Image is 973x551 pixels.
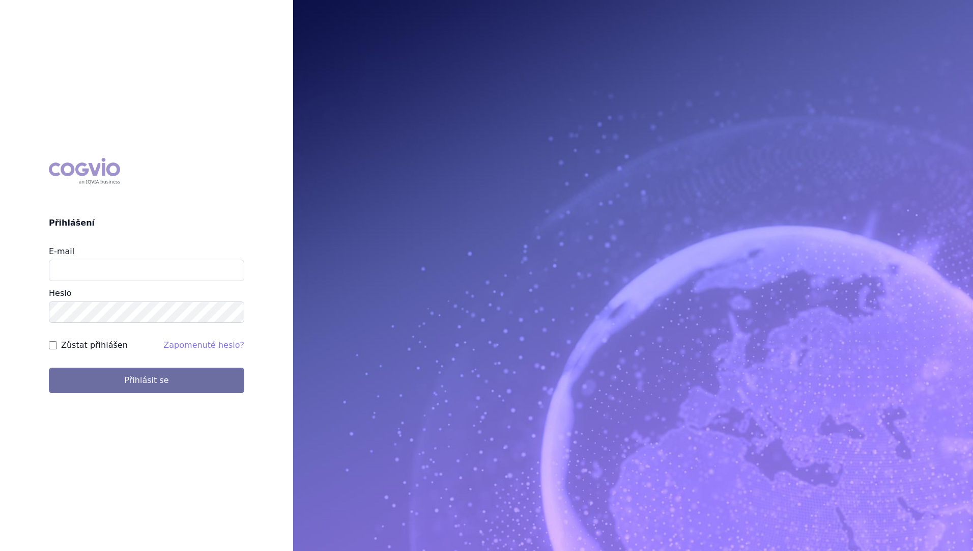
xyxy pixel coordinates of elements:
[49,368,244,393] button: Přihlásit se
[49,246,74,256] label: E-mail
[49,158,120,184] div: COGVIO
[61,339,128,351] label: Zůstat přihlášen
[163,340,244,350] a: Zapomenuté heslo?
[49,217,244,229] h2: Přihlášení
[49,288,71,298] label: Heslo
